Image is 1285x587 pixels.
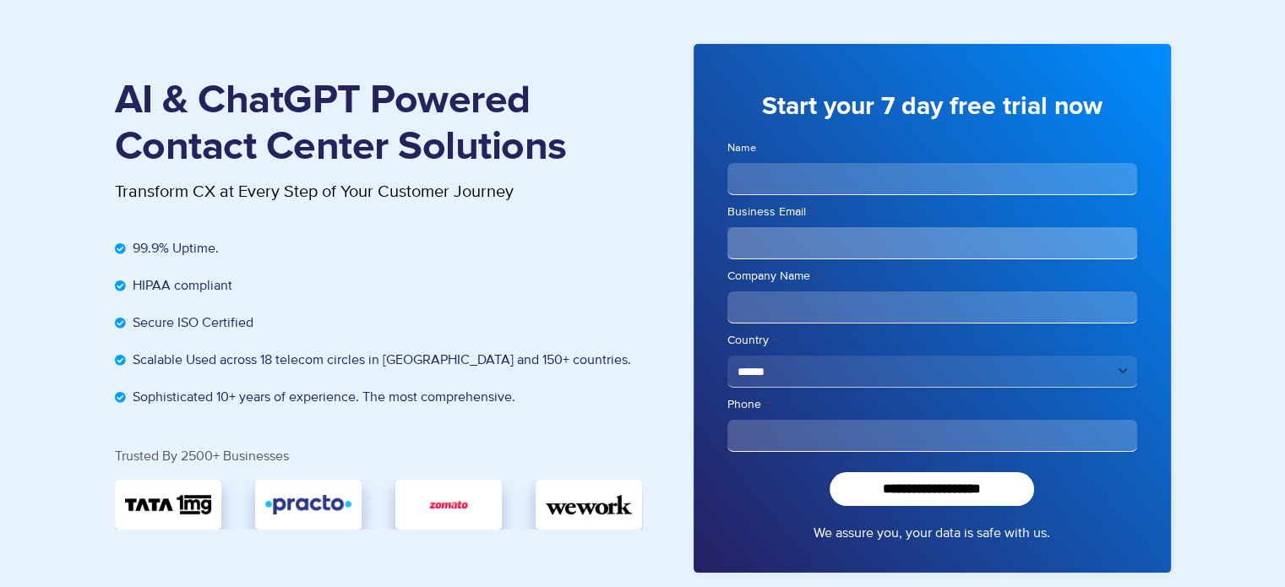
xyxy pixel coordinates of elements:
label: Company Name [727,268,1137,285]
span: Scalable Used across 18 telecom circles in [GEOGRAPHIC_DATA] and 150+ countries. [128,350,631,370]
label: Phone [727,396,1137,413]
img: TATA_1mg_Logo.svg [125,490,211,519]
img: Practo-logo [265,490,351,519]
h1: AI & ChatGPT Powered Contact Center Solutions [115,78,643,171]
div: Trusted By 2500+ Businesses [115,449,643,463]
h3: Start your 7 day free trial now [727,90,1137,123]
div: 4 / 5 [536,480,642,530]
label: Business Email [727,204,1137,220]
div: 2 / 5 [255,480,362,530]
div: 1 / 5 [115,480,221,530]
label: Country [727,332,1137,349]
span: HIPAA compliant [128,275,232,296]
label: Name [727,140,1137,156]
span: Secure ISO Certified [128,313,253,333]
span: Sophisticated 10+ years of experience. The most comprehensive. [128,387,515,407]
div: 3 / 5 [395,480,502,530]
img: wework.svg [546,490,632,519]
p: Transform CX at Every Step of Your Customer Journey [115,179,643,204]
span: 99.9% Uptime. [128,238,219,258]
img: zomato.jpg [421,490,476,519]
div: Image Carousel [115,480,643,530]
a: We assure you, your data is safe with us. [814,523,1050,543]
